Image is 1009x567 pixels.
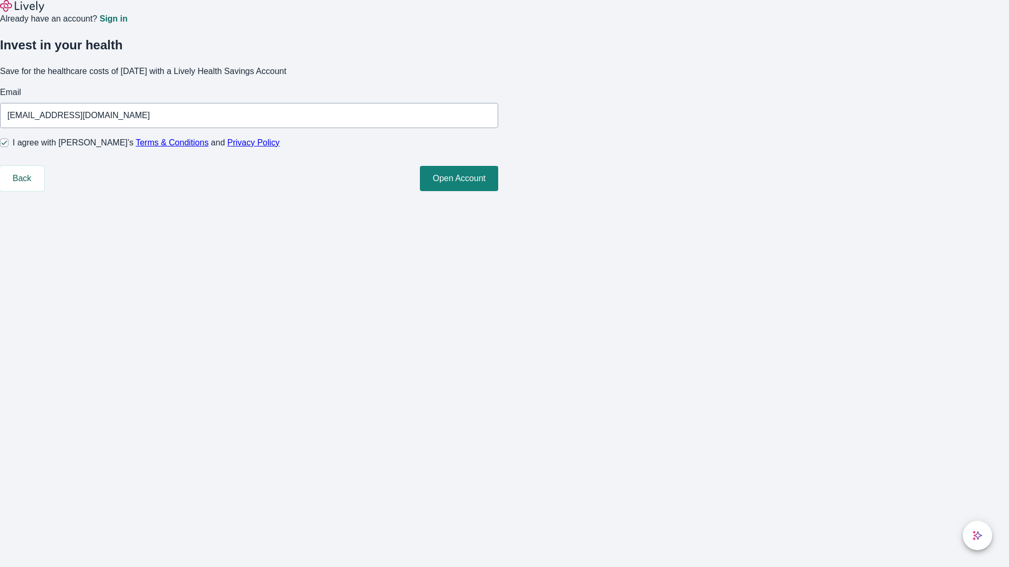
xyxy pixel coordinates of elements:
span: I agree with [PERSON_NAME]’s and [13,136,280,149]
button: Open Account [420,166,498,191]
a: Sign in [99,15,127,23]
button: chat [963,521,992,550]
svg: Lively AI Assistant [972,530,983,541]
a: Terms & Conditions [136,138,209,147]
a: Privacy Policy [228,138,280,147]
